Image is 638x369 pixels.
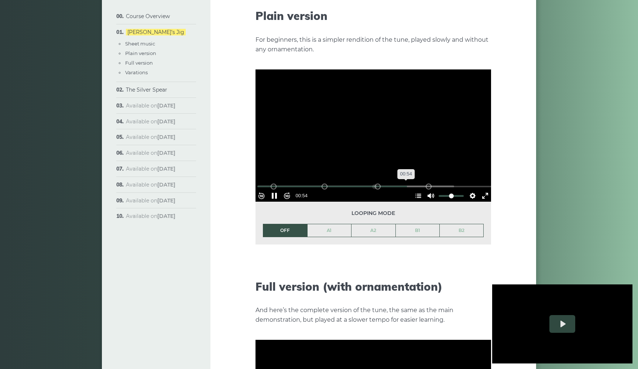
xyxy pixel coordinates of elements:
[126,213,175,219] span: Available on
[255,305,491,325] p: And here’s the complete version of the tune, the same as the main demonstration, but played at a ...
[255,9,491,23] h2: Plain version
[126,181,175,188] span: Available on
[125,69,148,75] a: Varations
[396,224,440,237] a: B1
[157,102,175,109] strong: [DATE]
[308,224,351,237] a: A1
[255,35,491,54] p: For beginners, this is a simpler rendition of the tune, played slowly and without any ornamentation.
[157,165,175,172] strong: [DATE]
[157,150,175,156] strong: [DATE]
[125,50,156,56] a: Plain version
[351,224,395,237] a: A2
[126,13,170,20] a: Course Overview
[126,102,175,109] span: Available on
[157,197,175,204] strong: [DATE]
[157,181,175,188] strong: [DATE]
[126,150,175,156] span: Available on
[157,134,175,140] strong: [DATE]
[255,280,491,293] h2: Full version (with ornamentation)
[126,165,175,172] span: Available on
[440,224,483,237] a: B2
[126,197,175,204] span: Available on
[263,209,484,218] span: Looping mode
[157,118,175,125] strong: [DATE]
[125,60,153,66] a: Full version
[126,118,175,125] span: Available on
[126,86,167,93] a: The Silver Spear
[126,134,175,140] span: Available on
[125,41,155,47] a: Sheet music
[157,213,175,219] strong: [DATE]
[126,29,186,35] a: [PERSON_NAME]’s Jig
